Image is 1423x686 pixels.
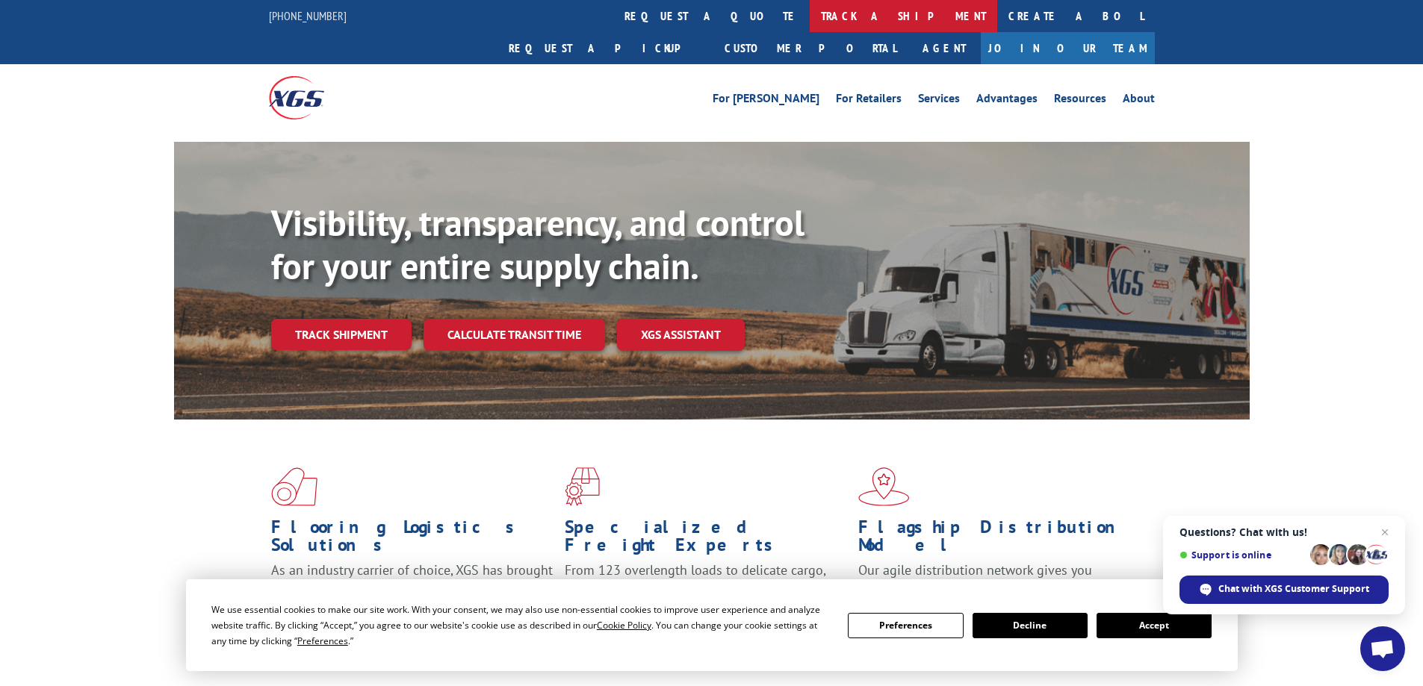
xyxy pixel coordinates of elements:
button: Accept [1097,613,1212,638]
span: Chat with XGS Customer Support [1218,582,1369,596]
span: Chat with XGS Customer Support [1179,576,1389,604]
div: We use essential cookies to make our site work. With your consent, we may also use non-essential ... [211,602,830,649]
a: XGS ASSISTANT [617,319,745,351]
img: xgs-icon-focused-on-flooring-red [565,467,600,506]
span: Support is online [1179,549,1305,561]
b: Visibility, transparency, and control for your entire supply chain. [271,199,804,289]
a: Customer Portal [713,32,908,64]
div: Cookie Consent Prompt [186,579,1238,671]
img: xgs-icon-flagship-distribution-model-red [858,467,910,506]
a: For [PERSON_NAME] [713,93,819,109]
a: Services [918,93,960,109]
a: For Retailers [836,93,902,109]
a: Resources [1054,93,1106,109]
h1: Flooring Logistics Solutions [271,518,554,561]
h1: Specialized Freight Experts [565,518,847,561]
span: Questions? Chat with us! [1179,526,1389,538]
span: Preferences [297,634,348,647]
button: Preferences [848,613,963,638]
a: Track shipment [271,319,412,350]
a: Advantages [976,93,1038,109]
span: Our agile distribution network gives you nationwide inventory management on demand. [858,561,1133,596]
a: Open chat [1360,626,1405,671]
span: As an industry carrier of choice, XGS has brought innovation and dedication to flooring logistics... [271,561,553,614]
a: About [1123,93,1155,109]
a: Request a pickup [497,32,713,64]
a: Agent [908,32,981,64]
p: From 123 overlength loads to delicate cargo, our experienced staff knows the best way to move you... [565,561,847,628]
a: Join Our Team [981,32,1155,64]
img: xgs-icon-total-supply-chain-intelligence-red [271,467,317,506]
a: Calculate transit time [424,319,605,351]
button: Decline [973,613,1088,638]
a: [PHONE_NUMBER] [269,8,347,23]
h1: Flagship Distribution Model [858,518,1141,561]
span: Cookie Policy [597,619,651,632]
